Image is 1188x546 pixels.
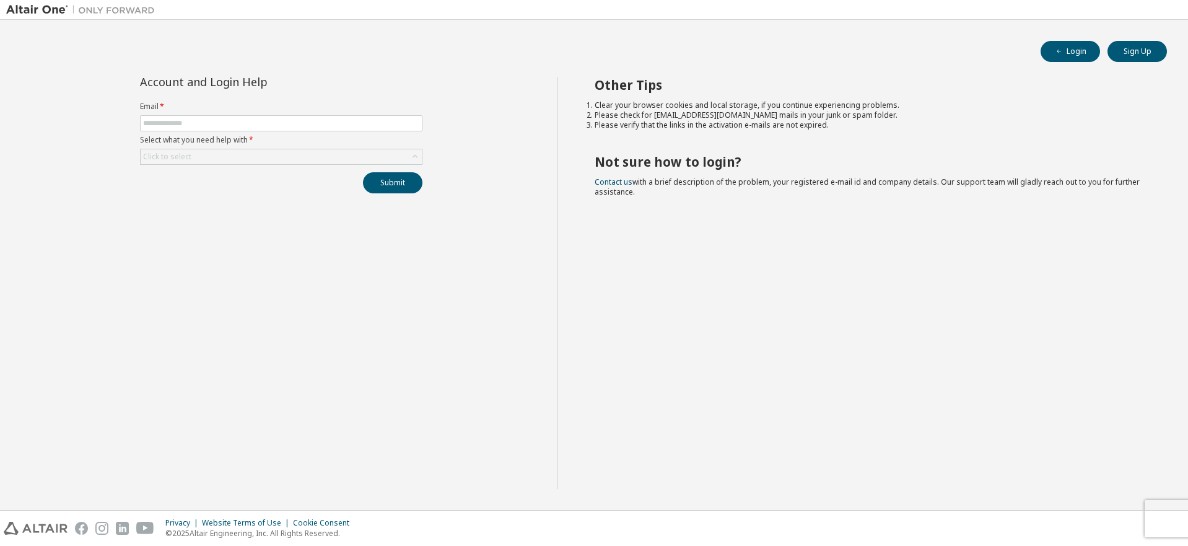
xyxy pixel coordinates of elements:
div: Website Terms of Use [202,518,293,528]
button: Sign Up [1107,41,1167,62]
div: Click to select [143,152,191,162]
li: Please check for [EMAIL_ADDRESS][DOMAIN_NAME] mails in your junk or spam folder. [595,110,1145,120]
img: altair_logo.svg [4,522,68,535]
img: instagram.svg [95,522,108,535]
label: Email [140,102,422,112]
h2: Other Tips [595,77,1145,93]
li: Clear your browser cookies and local storage, if you continue experiencing problems. [595,100,1145,110]
p: © 2025 Altair Engineering, Inc. All Rights Reserved. [165,528,357,539]
li: Please verify that the links in the activation e-mails are not expired. [595,120,1145,130]
img: Altair One [6,4,161,16]
img: facebook.svg [75,522,88,535]
img: youtube.svg [136,522,154,535]
label: Select what you need help with [140,135,422,145]
a: Contact us [595,177,632,187]
div: Privacy [165,518,202,528]
div: Click to select [141,149,422,164]
img: linkedin.svg [116,522,129,535]
button: Submit [363,172,422,193]
div: Cookie Consent [293,518,357,528]
span: with a brief description of the problem, your registered e-mail id and company details. Our suppo... [595,177,1140,197]
h2: Not sure how to login? [595,154,1145,170]
button: Login [1041,41,1100,62]
div: Account and Login Help [140,77,366,87]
